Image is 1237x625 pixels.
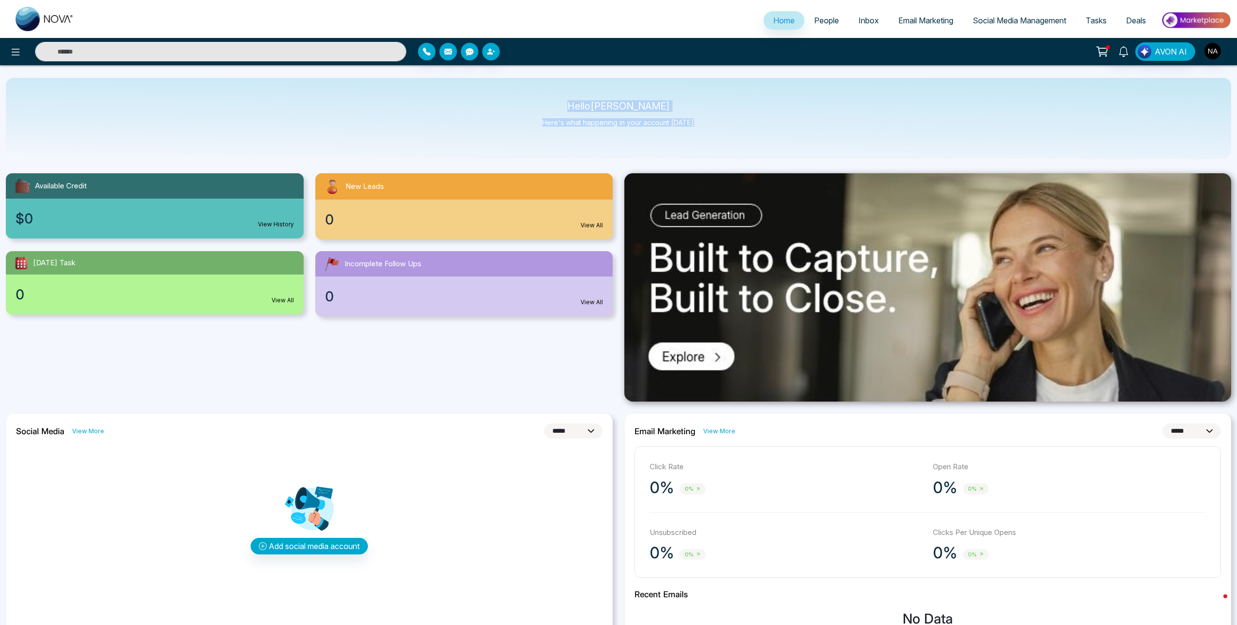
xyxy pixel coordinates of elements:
[16,208,33,229] span: $0
[285,484,334,533] img: Analytics png
[14,177,31,195] img: availableCredit.svg
[346,181,384,192] span: New Leads
[72,426,104,436] a: View More
[1155,46,1187,57] span: AVON AI
[1116,11,1156,30] a: Deals
[898,16,953,25] span: Email Marketing
[858,16,879,25] span: Inbox
[773,16,795,25] span: Home
[814,16,839,25] span: People
[323,255,341,273] img: followUps.svg
[16,7,74,31] img: Nova CRM Logo
[973,16,1066,25] span: Social Media Management
[1126,16,1146,25] span: Deals
[889,11,963,30] a: Email Marketing
[35,181,87,192] span: Available Credit
[1204,592,1227,615] iframe: Intercom live chat
[14,255,29,271] img: todayTask.svg
[650,478,674,497] p: 0%
[542,118,695,127] p: Here's what happening in your account [DATE].
[650,527,923,538] p: Unsubscribed
[804,11,849,30] a: People
[1086,16,1107,25] span: Tasks
[325,209,334,230] span: 0
[963,11,1076,30] a: Social Media Management
[581,298,603,307] a: View All
[933,478,957,497] p: 0%
[323,177,342,196] img: newLeads.svg
[581,221,603,230] a: View All
[258,220,294,229] a: View History
[325,286,334,307] span: 0
[1135,42,1195,61] button: AVON AI
[849,11,889,30] a: Inbox
[309,173,619,239] a: New Leads0View All
[1161,9,1231,31] img: Market-place.gif
[1076,11,1116,30] a: Tasks
[650,461,923,473] p: Click Rate
[16,426,64,436] h2: Social Media
[635,589,1221,599] h2: Recent Emails
[624,173,1231,402] img: .
[650,543,674,563] p: 0%
[703,426,735,436] a: View More
[272,296,294,305] a: View All
[345,258,421,270] span: Incomplete Follow Ups
[963,549,989,560] span: 0%
[635,426,695,436] h2: Email Marketing
[933,527,1206,538] p: Clicks Per Unique Opens
[1204,43,1221,59] img: User Avatar
[680,483,706,495] span: 0%
[309,251,619,316] a: Incomplete Follow Ups0View All
[933,543,957,563] p: 0%
[542,102,695,110] p: Hello [PERSON_NAME]
[933,461,1206,473] p: Open Rate
[16,284,24,305] span: 0
[1138,45,1151,58] img: Lead Flow
[33,257,75,269] span: [DATE] Task
[680,549,706,560] span: 0%
[764,11,804,30] a: Home
[251,538,368,554] button: Add social media account
[963,483,989,495] span: 0%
